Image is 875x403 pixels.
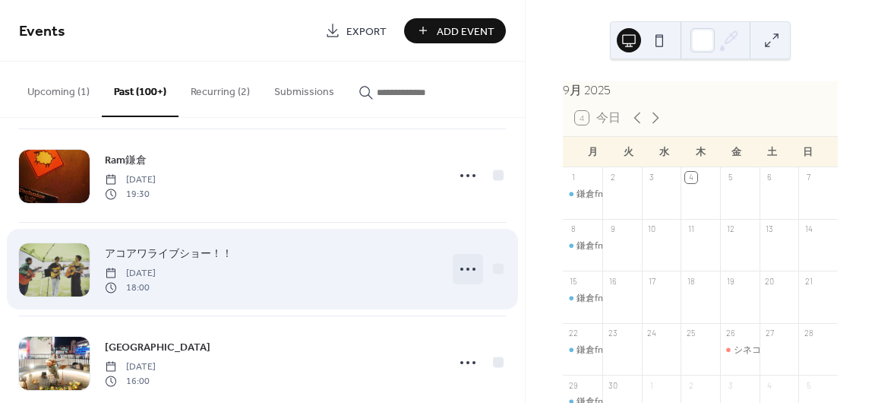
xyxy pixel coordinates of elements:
span: Ram鎌倉 [105,153,147,169]
div: 22 [567,328,579,339]
div: 1 [646,379,658,391]
div: 21 [803,275,814,287]
span: 19:30 [105,187,156,201]
div: 鎌倉fmアコースティカルアワー [563,292,602,305]
div: 鎌倉fmアコースティカルアワー [576,188,706,201]
div: 27 [764,328,775,339]
div: 6 [764,172,775,183]
div: 3 [725,379,736,391]
span: [DATE] [105,360,156,374]
a: Export [314,18,398,43]
div: 水 [646,137,682,167]
button: Submissions [262,62,346,116]
span: [GEOGRAPHIC_DATA] [105,340,210,356]
div: 火 [611,137,646,167]
div: 30 [607,379,618,391]
div: 鎌倉fmアコースティカルアワー [563,344,602,357]
div: 5 [725,172,736,183]
div: 土 [754,137,790,167]
div: 5 [803,379,814,391]
div: 4 [685,172,697,183]
div: 29 [567,379,579,391]
div: 8 [567,224,579,235]
span: 18:00 [105,281,156,294]
div: 18 [685,275,697,287]
div: 11 [685,224,697,235]
div: 28 [803,328,814,339]
div: 16 [607,275,618,287]
div: 7 [803,172,814,183]
button: Upcoming (1) [15,62,102,116]
span: Events [19,17,65,46]
button: Recurring (2) [178,62,262,116]
div: 木 [683,137,719,167]
div: 9月 2025 [563,81,838,100]
div: 13 [764,224,775,235]
div: 鎌倉fmアコースティカルアワー [563,188,602,201]
div: 2 [685,379,697,391]
span: [DATE] [105,173,156,187]
div: 15 [567,275,579,287]
div: 鎌倉fmアコースティカルアワー [576,240,706,252]
div: 金 [719,137,754,167]
div: 24 [646,328,658,339]
div: 鎌倉fmアコースティカルアワー [576,292,706,305]
div: 25 [685,328,697,339]
div: 4 [764,379,775,391]
div: 1 [567,172,579,183]
div: 14 [803,224,814,235]
div: 10 [646,224,658,235]
button: Past (100+) [102,62,178,117]
a: アコアワライブショー！！ [105,245,232,262]
span: アコアワライブショー！！ [105,246,232,262]
div: 26 [725,328,736,339]
div: 17 [646,275,658,287]
button: Add Event [404,18,506,43]
a: Ram鎌倉 [105,151,147,169]
div: 日 [790,137,826,167]
span: Add Event [437,24,494,40]
div: 鎌倉fmアコースティカルアワー [576,344,706,357]
div: 鎌倉fmアコースティカルアワー [563,240,602,252]
div: シネコヤ鵠沼海岸 [734,344,807,357]
div: 12 [725,224,736,235]
a: [GEOGRAPHIC_DATA] [105,338,210,356]
div: 19 [725,275,736,287]
div: 9 [607,224,618,235]
div: シネコヤ鵠沼海岸 [720,344,760,357]
span: Export [346,24,387,40]
div: 23 [607,328,618,339]
span: 16:00 [105,374,156,388]
div: 20 [764,275,775,287]
div: 3 [646,172,658,183]
div: 2 [607,172,618,183]
div: 月 [575,137,611,167]
span: [DATE] [105,267,156,281]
